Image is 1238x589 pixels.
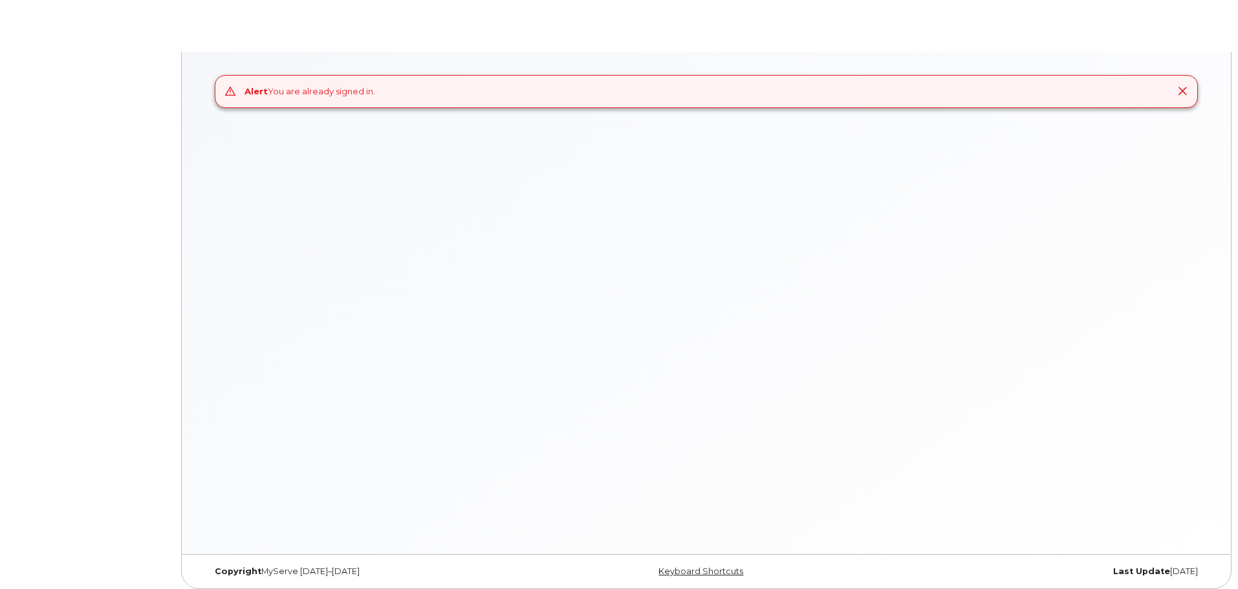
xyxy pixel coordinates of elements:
a: Keyboard Shortcuts [658,566,743,576]
strong: Alert [244,86,268,96]
strong: Last Update [1113,566,1170,576]
strong: Copyright [215,566,261,576]
div: You are already signed in. [244,85,375,98]
div: [DATE] [873,566,1208,577]
div: MyServe [DATE]–[DATE] [205,566,539,577]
